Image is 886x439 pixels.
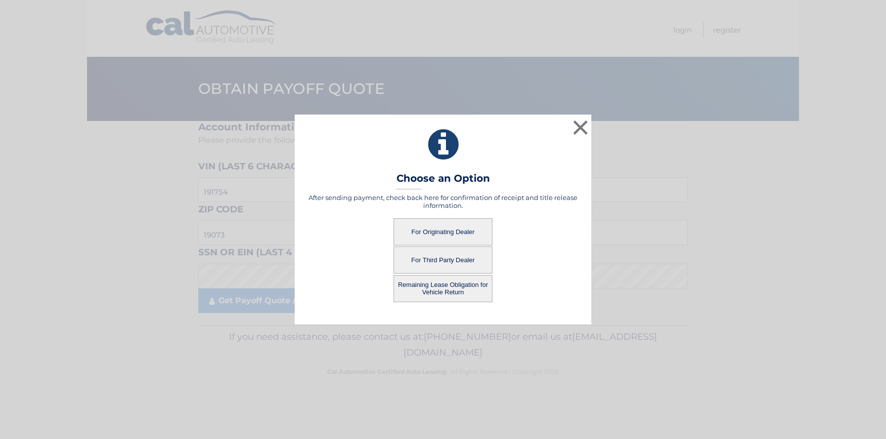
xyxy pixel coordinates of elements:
[571,118,590,137] button: ×
[397,172,490,190] h3: Choose an Option
[394,218,492,245] button: For Originating Dealer
[307,194,579,209] h5: After sending payment, check back here for confirmation of receipt and title release information.
[394,246,492,274] button: For Third Party Dealer
[394,275,492,302] button: Remaining Lease Obligation for Vehicle Return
